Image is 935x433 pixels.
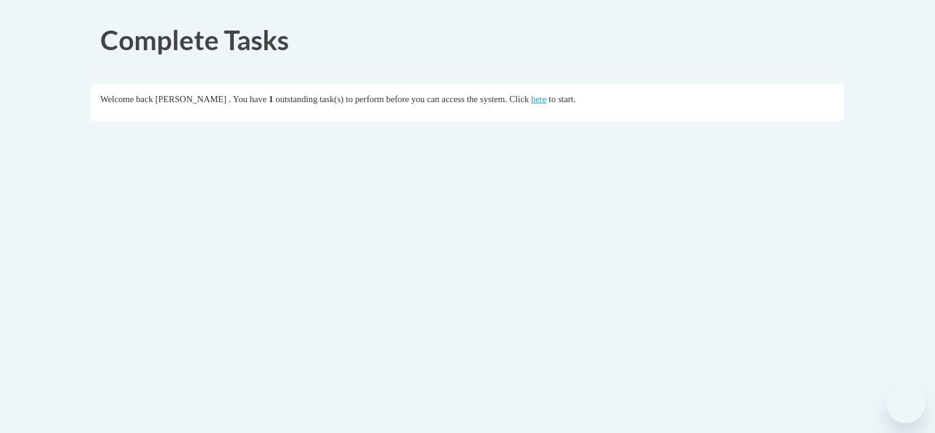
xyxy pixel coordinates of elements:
span: . You have [229,94,267,104]
span: outstanding task(s) to perform before you can access the system. Click [275,94,529,104]
span: Welcome back [100,94,153,104]
span: 1 [269,94,273,104]
iframe: Button to launch messaging window [886,384,925,423]
span: to start. [549,94,576,104]
a: here [531,94,546,104]
span: [PERSON_NAME] [155,94,226,104]
span: Complete Tasks [100,24,289,56]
